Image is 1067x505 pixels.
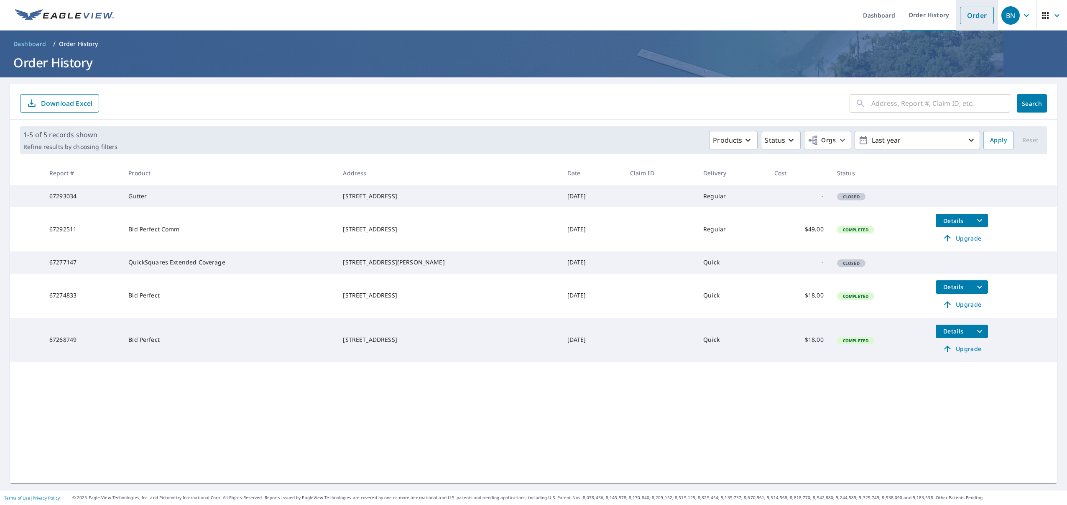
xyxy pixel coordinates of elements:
[936,298,988,311] a: Upgrade
[768,318,830,362] td: $18.00
[971,280,988,294] button: filesDropdownBtn-67274833
[936,280,971,294] button: detailsBtn-67274833
[43,207,122,251] td: 67292511
[20,94,99,113] button: Download Excel
[122,274,336,318] td: Bid Perfect
[768,207,830,251] td: $49.00
[941,283,966,291] span: Details
[10,37,1057,51] nav: breadcrumb
[1001,6,1020,25] div: BN
[122,185,336,207] td: Gutter
[336,161,560,185] th: Address
[53,39,56,49] li: /
[33,495,60,501] a: Privacy Policy
[1017,94,1047,113] button: Search
[990,135,1007,146] span: Apply
[871,92,1010,115] input: Address, Report #, Claim ID, etc.
[59,40,98,48] p: Order History
[697,318,768,362] td: Quick
[697,185,768,207] td: Regular
[122,318,336,362] td: Bid Perfect
[941,217,966,225] span: Details
[623,161,697,185] th: Claim ID
[43,318,122,362] td: 67268749
[804,131,851,149] button: Orgs
[561,207,623,251] td: [DATE]
[10,37,50,51] a: Dashboard
[41,99,92,108] p: Download Excel
[941,300,983,310] span: Upgrade
[838,338,873,344] span: Completed
[43,161,122,185] th: Report #
[838,194,865,200] span: Closed
[122,161,336,185] th: Product
[983,131,1013,149] button: Apply
[941,233,983,243] span: Upgrade
[838,293,873,299] span: Completed
[808,135,836,146] span: Orgs
[768,185,830,207] td: -
[1024,100,1040,108] span: Search
[10,54,1057,71] h1: Order History
[561,185,623,207] td: [DATE]
[561,161,623,185] th: Date
[936,325,971,338] button: detailsBtn-67268749
[838,227,873,233] span: Completed
[765,135,785,145] p: Status
[936,342,988,356] a: Upgrade
[697,161,768,185] th: Delivery
[72,495,1063,501] p: © 2025 Eagle View Technologies, Inc. and Pictometry International Corp. All Rights Reserved. Repo...
[122,207,336,251] td: Bid Perfect Comm
[868,133,966,148] p: Last year
[971,325,988,338] button: filesDropdownBtn-67268749
[343,336,554,344] div: [STREET_ADDRESS]
[713,135,742,145] p: Products
[830,161,929,185] th: Status
[4,495,30,501] a: Terms of Use
[768,251,830,273] td: -
[561,251,623,273] td: [DATE]
[15,9,114,22] img: EV Logo
[343,192,554,200] div: [STREET_ADDRESS]
[561,318,623,362] td: [DATE]
[941,327,966,335] span: Details
[941,344,983,354] span: Upgrade
[838,260,865,266] span: Closed
[13,40,46,48] span: Dashboard
[697,207,768,251] td: Regular
[43,274,122,318] td: 67274833
[561,274,623,318] td: [DATE]
[343,225,554,233] div: [STREET_ADDRESS]
[960,7,994,24] a: Order
[4,495,60,500] p: |
[122,251,336,273] td: QuickSquares Extended Coverage
[936,214,971,227] button: detailsBtn-67292511
[709,131,758,149] button: Products
[697,251,768,273] td: Quick
[43,185,122,207] td: 67293034
[761,131,801,149] button: Status
[43,251,122,273] td: 67277147
[768,161,830,185] th: Cost
[936,231,988,245] a: Upgrade
[23,143,117,151] p: Refine results by choosing filters
[697,274,768,318] td: Quick
[343,258,554,267] div: [STREET_ADDRESS][PERSON_NAME]
[768,274,830,318] td: $18.00
[855,131,980,149] button: Last year
[971,214,988,227] button: filesDropdownBtn-67292511
[343,291,554,300] div: [STREET_ADDRESS]
[23,130,117,140] p: 1-5 of 5 records shown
